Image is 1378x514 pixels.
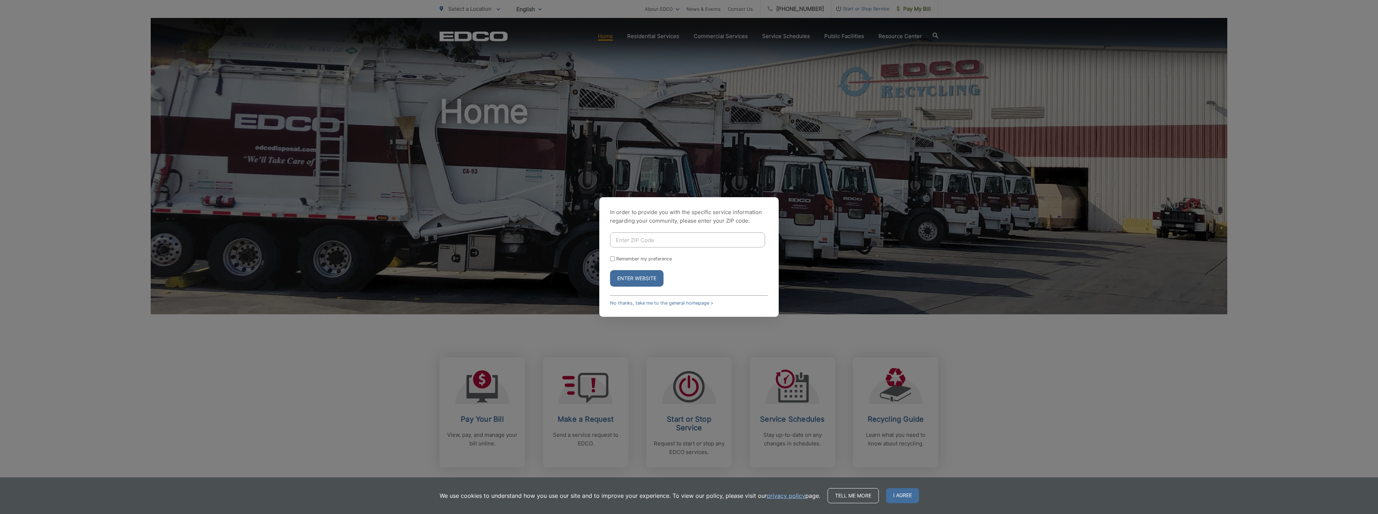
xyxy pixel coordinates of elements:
[886,488,919,503] span: I agree
[610,270,664,287] button: Enter Website
[610,300,713,306] a: No thanks, take me to the general homepage >
[610,232,765,247] input: Enter ZIP Code
[610,208,768,225] p: In order to provide you with the specific service information regarding your community, please en...
[767,491,805,500] a: privacy policy
[828,488,879,503] a: Tell me more
[440,491,820,500] p: We use cookies to understand how you use our site and to improve your experience. To view our pol...
[616,256,672,261] label: Remember my preference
